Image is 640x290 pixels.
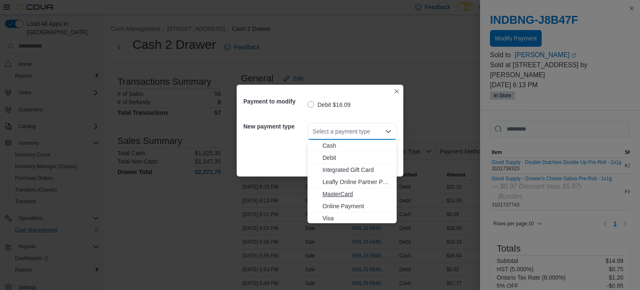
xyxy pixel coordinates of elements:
span: MasterCard [322,190,392,198]
button: Cash [307,140,397,152]
span: Leafly Online Partner Payment [322,178,392,186]
div: Choose from the following options [307,140,397,224]
button: Close list of options [385,128,392,135]
button: Integrated Gift Card [307,164,397,176]
span: Online Payment [322,202,392,210]
button: Closes this modal window [392,86,402,96]
span: Visa [322,214,392,222]
button: Debit [307,152,397,164]
span: Cash [322,141,392,150]
h5: New payment type [243,118,306,135]
button: MasterCard [307,188,397,200]
span: Debit [322,154,392,162]
label: Debit $16.09 [307,100,350,110]
button: Leafly Online Partner Payment [307,176,397,188]
input: Accessible screen reader label [312,126,313,136]
span: Integrated Gift Card [322,166,392,174]
button: Visa [307,212,397,224]
h5: Payment to modify [243,93,306,110]
button: Online Payment [307,200,397,212]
